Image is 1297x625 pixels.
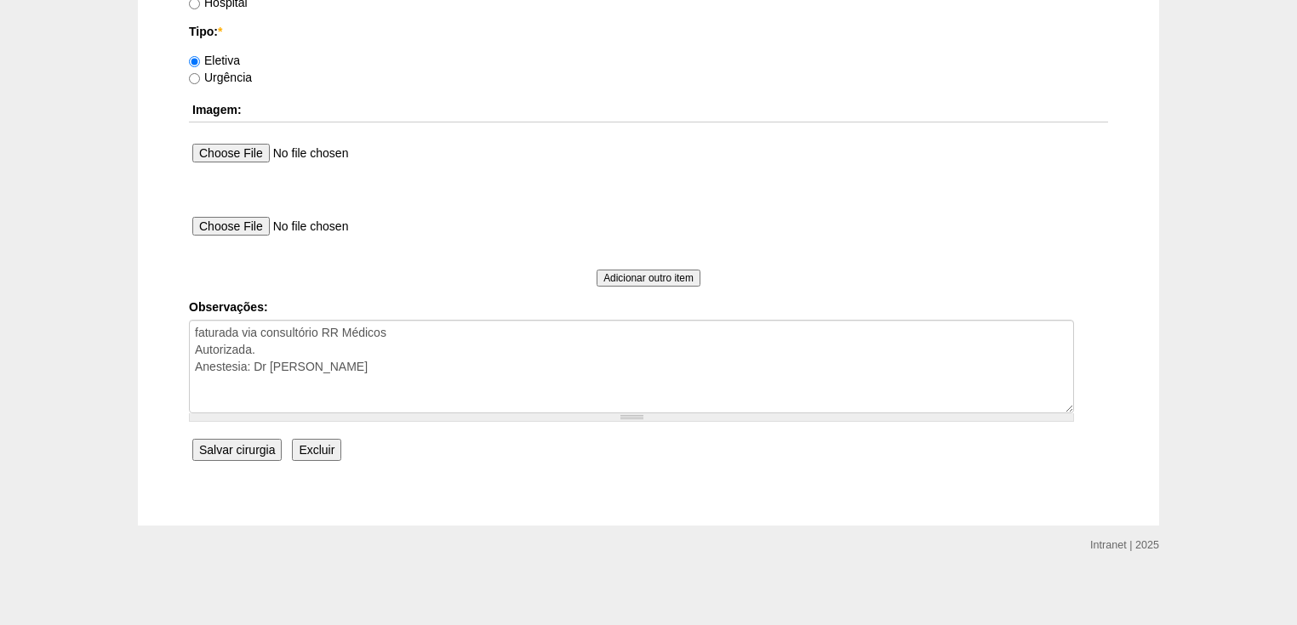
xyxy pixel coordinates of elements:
label: Tipo: [189,23,1108,40]
th: Imagem: [189,98,1108,122]
input: Urgência [189,73,200,84]
span: Este campo é obrigatório. [218,25,222,38]
label: Observações: [189,298,1108,315]
label: Eletiva [189,54,240,67]
input: Eletiva [189,56,200,67]
label: Urgência [189,71,252,84]
input: Salvar cirurgia [192,439,282,461]
input: Adicionar outro item [597,270,700,287]
div: Intranet | 2025 [1090,537,1159,554]
input: Excluir [292,439,341,461]
textarea: faturada via consultório RR Médicos Autorizada. Anestesia: Dr [PERSON_NAME] [189,320,1074,413]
